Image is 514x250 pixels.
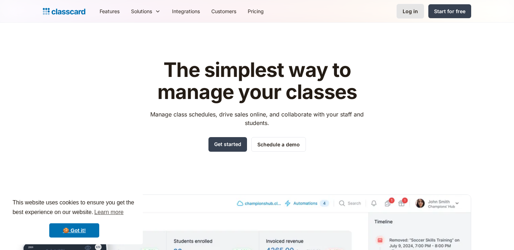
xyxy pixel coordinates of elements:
[434,7,465,15] div: Start for free
[242,3,269,19] a: Pricing
[397,4,424,19] a: Log in
[208,137,247,152] a: Get started
[206,3,242,19] a: Customers
[43,6,85,16] a: home
[125,3,166,19] div: Solutions
[251,137,306,152] a: Schedule a demo
[12,198,136,218] span: This website uses cookies to ensure you get the best experience on our website.
[144,59,371,103] h1: The simplest way to manage your classes
[144,110,371,127] p: Manage class schedules, drive sales online, and collaborate with your staff and students.
[94,3,125,19] a: Features
[428,4,471,18] a: Start for free
[6,192,143,244] div: cookieconsent
[403,7,418,15] div: Log in
[49,223,99,238] a: dismiss cookie message
[93,207,125,218] a: learn more about cookies
[166,3,206,19] a: Integrations
[131,7,152,15] div: Solutions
